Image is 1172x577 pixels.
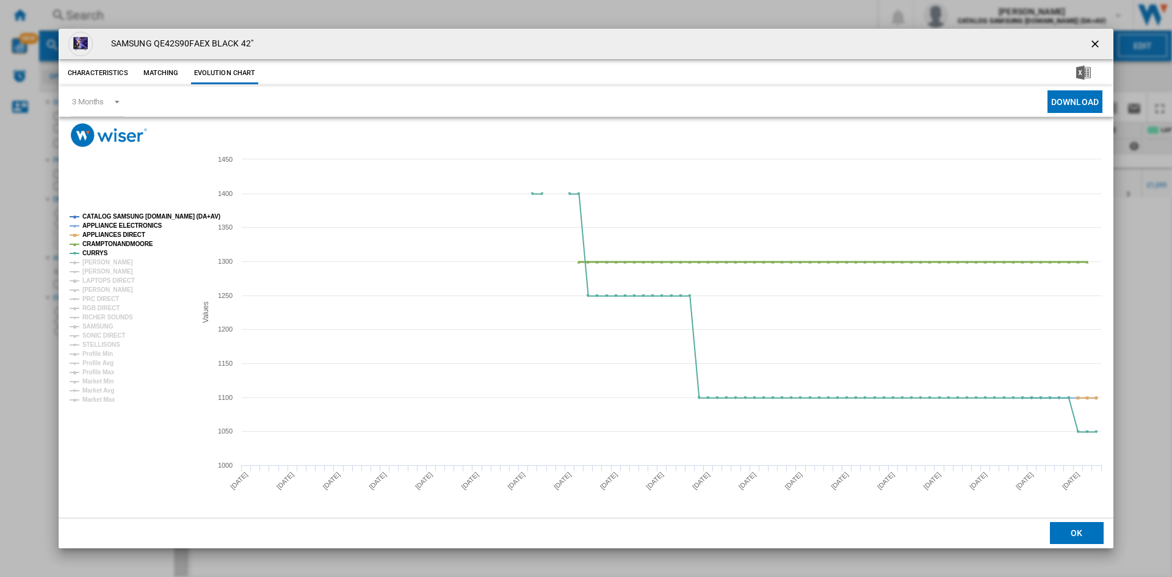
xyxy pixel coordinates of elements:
tspan: Profile Min [82,350,113,357]
button: Evolution chart [191,62,259,84]
tspan: 1450 [218,156,233,163]
tspan: 1300 [218,258,233,265]
tspan: Values [201,302,210,323]
button: Matching [134,62,188,84]
tspan: CURRYS [82,250,108,256]
tspan: CRAMPTONANDMOORE [82,241,153,247]
tspan: [DATE] [229,471,249,491]
tspan: Profile Max [82,369,115,376]
button: getI18NText('BUTTONS.CLOSE_DIALOG') [1084,32,1109,56]
tspan: 1000 [218,462,233,469]
tspan: [DATE] [321,471,341,491]
ng-md-icon: getI18NText('BUTTONS.CLOSE_DIALOG') [1089,38,1104,53]
tspan: Market Max [82,396,115,403]
button: Download in Excel [1057,62,1110,84]
img: uk-oled-s90f-qe42s90faexxu-549190410.webp [68,32,93,56]
tspan: [DATE] [506,471,526,491]
tspan: [DATE] [1061,471,1081,491]
tspan: STELLISONS [82,341,120,348]
tspan: [DATE] [460,471,480,491]
button: Characteristics [65,62,131,84]
tspan: 1350 [218,223,233,231]
tspan: [DATE] [783,471,803,491]
button: Download [1047,90,1102,113]
div: 3 Months [72,97,104,106]
tspan: [DATE] [876,471,896,491]
tspan: CATALOG SAMSUNG [DOMAIN_NAME] (DA+AV) [82,213,220,220]
tspan: [DATE] [275,471,295,491]
md-dialog: Product popup [59,29,1113,548]
tspan: APPLIANCES DIRECT [82,231,145,238]
h4: SAMSUNG QE42S90FAEX BLACK 42" [105,38,253,50]
tspan: SONIC DIRECT [82,332,125,339]
tspan: [DATE] [922,471,942,491]
img: excel-24x24.png [1076,65,1091,80]
tspan: [DATE] [691,471,711,491]
tspan: 1200 [218,325,233,333]
tspan: 1050 [218,427,233,435]
tspan: [PERSON_NAME] [82,259,133,266]
tspan: [DATE] [552,471,573,491]
tspan: [PERSON_NAME] [82,268,133,275]
button: OK [1050,522,1104,544]
tspan: [DATE] [645,471,665,491]
tspan: RGB DIRECT [82,305,120,311]
tspan: LAPTOPS DIRECT [82,277,135,284]
tspan: [DATE] [968,471,988,491]
tspan: [DATE] [737,471,758,491]
tspan: Profile Avg [82,360,114,366]
tspan: Market Min [82,378,114,385]
tspan: [DATE] [367,471,388,491]
tspan: 1250 [218,292,233,299]
tspan: Market Avg [82,387,114,394]
tspan: [DATE] [599,471,619,491]
tspan: SAMSUNG [82,323,114,330]
tspan: RICHER SOUNDS [82,314,133,321]
tspan: 1400 [218,190,233,197]
tspan: 1100 [218,394,233,401]
tspan: APPLIANCE ELECTRONICS [82,222,162,229]
tspan: [DATE] [830,471,850,491]
tspan: PRC DIRECT [82,296,119,302]
tspan: [DATE] [414,471,434,491]
tspan: 1150 [218,360,233,367]
tspan: [PERSON_NAME] [82,286,133,293]
tspan: [DATE] [1015,471,1035,491]
img: logo_wiser_300x94.png [71,123,147,147]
